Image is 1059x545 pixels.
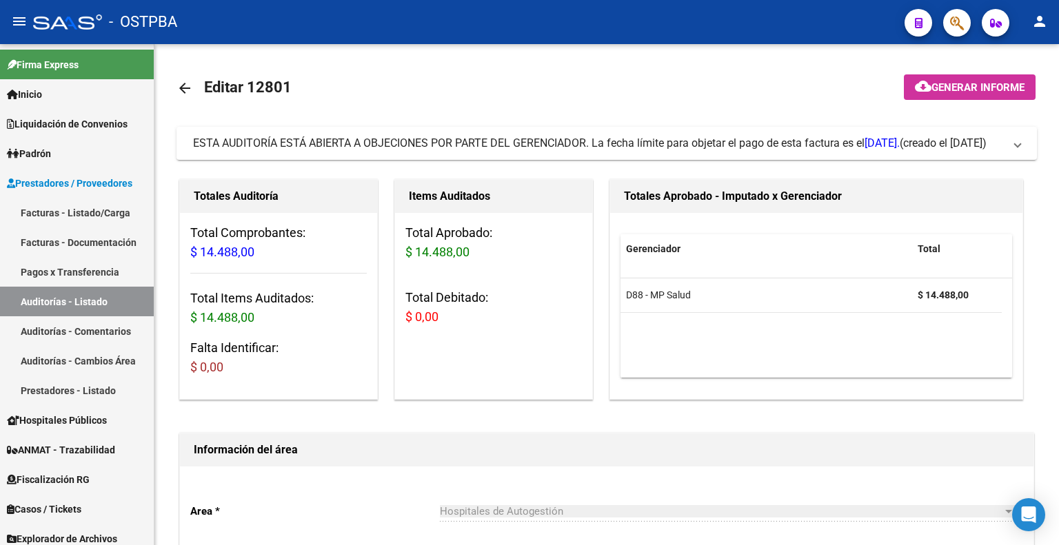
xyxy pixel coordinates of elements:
[626,289,691,300] span: D88 - MP Salud
[912,234,1002,264] datatable-header-cell: Total
[176,127,1037,160] mat-expansion-panel-header: ESTA AUDITORÍA ESTÁ ABIERTA A OBJECIONES POR PARTE DEL GERENCIADOR. La fecha límite para objetar ...
[7,413,107,428] span: Hospitales Públicos
[7,176,132,191] span: Prestadores / Proveedores
[109,7,177,37] span: - OSTPBA
[918,289,969,300] strong: $ 14.488,00
[176,80,193,96] mat-icon: arrow_back
[7,87,42,102] span: Inicio
[204,79,292,96] span: Editar 12801
[405,309,438,324] span: $ 0,00
[405,223,582,262] h3: Total Aprobado:
[440,505,563,517] span: Hospitales de Autogestión
[865,136,900,150] span: [DATE].
[11,13,28,30] mat-icon: menu
[190,504,440,519] p: Area *
[7,146,51,161] span: Padrón
[904,74,1036,100] button: Generar informe
[190,223,367,262] h3: Total Comprobantes:
[931,81,1025,94] span: Generar informe
[405,245,470,259] span: $ 14.488,00
[624,185,1009,207] h1: Totales Aprobado - Imputado x Gerenciador
[190,310,254,325] span: $ 14.488,00
[190,245,254,259] span: $ 14.488,00
[1031,13,1048,30] mat-icon: person
[405,288,582,327] h3: Total Debitado:
[1012,498,1045,531] div: Open Intercom Messenger
[7,472,90,487] span: Fiscalización RG
[193,136,900,150] span: ESTA AUDITORÍA ESTÁ ABIERTA A OBJECIONES POR PARTE DEL GERENCIADOR. La fecha límite para objetar ...
[194,439,1020,461] h1: Información del área
[7,502,81,517] span: Casos / Tickets
[7,57,79,72] span: Firma Express
[7,442,115,457] span: ANMAT - Trazabilidad
[621,234,912,264] datatable-header-cell: Gerenciador
[190,360,223,374] span: $ 0,00
[409,185,578,207] h1: Items Auditados
[194,185,363,207] h1: Totales Auditoría
[190,338,367,377] h3: Falta Identificar:
[900,136,987,151] span: (creado el [DATE])
[7,116,128,132] span: Liquidación de Convenios
[918,243,940,254] span: Total
[190,289,367,327] h3: Total Items Auditados:
[626,243,680,254] span: Gerenciador
[915,78,931,94] mat-icon: cloud_download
